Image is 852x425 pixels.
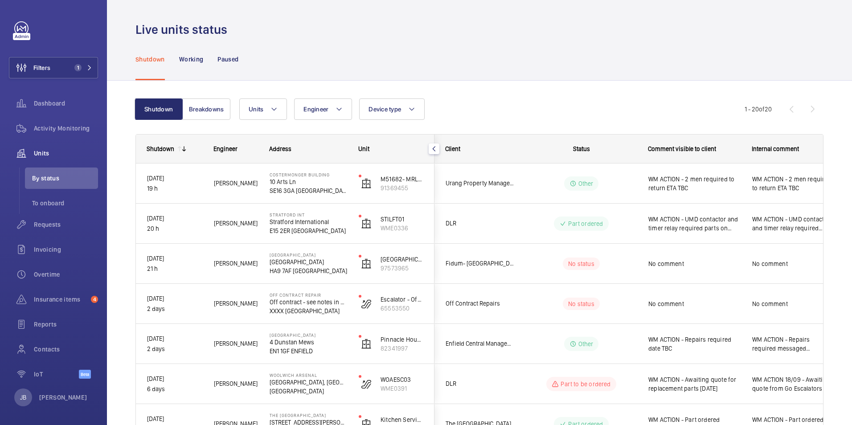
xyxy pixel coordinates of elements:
span: Off Contract Repairs [446,298,514,309]
p: STILFT01 [381,215,423,224]
p: 10 Arts Ln [270,177,347,186]
img: elevator.svg [361,178,372,189]
p: 21 h [147,264,202,274]
div: Press SPACE to select this row. [434,204,845,244]
button: Device type [359,98,425,120]
div: Unit [358,145,424,152]
span: of [759,106,765,113]
button: Shutdown [135,98,183,120]
button: Breakdowns [182,98,230,120]
p: 2 days [147,344,202,354]
span: WM ACTION - UMD contactor and timer relay required parts on order [648,215,741,233]
p: The [GEOGRAPHIC_DATA] [270,413,347,418]
div: Press SPACE to select this row. [136,204,434,244]
span: Units [249,106,263,113]
p: Off Contract Repair [270,292,347,298]
span: Engineer [213,145,238,152]
span: By status [32,174,98,183]
img: elevator.svg [361,218,372,229]
span: [PERSON_NAME] [214,298,258,309]
span: Device type [369,106,401,113]
p: [GEOGRAPHIC_DATA] [270,332,347,338]
p: 20 h [147,224,202,234]
span: 4 [91,296,98,303]
div: Press SPACE to select this row. [434,163,845,204]
p: M51682- MRL Passenger Lift Flats 1-2 [381,175,423,184]
p: 6 days [147,384,202,394]
div: Shutdown [147,145,174,152]
button: Filters1 [9,57,98,78]
img: elevator.svg [361,258,372,269]
span: [PERSON_NAME] [214,339,258,349]
span: Address [269,145,291,152]
p: Stratford int [270,212,347,217]
p: WOAESC03 [381,375,423,384]
p: Working [179,55,203,64]
span: 1 [74,64,82,71]
span: WM ACTION - Repairs required date TBC [648,335,741,353]
span: WM ACTION - Awaiting quote for replacement parts [DATE] [648,375,741,393]
p: [DATE] [147,374,202,384]
span: [PERSON_NAME] [214,218,258,229]
span: Urang Property Management Ltd- The Exchange [446,178,514,188]
p: [DATE] [147,414,202,424]
div: Press SPACE to select this row. [136,163,434,204]
p: Woolwich Arsenal [270,372,347,378]
p: XXXX [GEOGRAPHIC_DATA] [270,306,347,315]
p: 82341997 [381,344,423,353]
span: Beta [79,370,91,379]
p: [GEOGRAPHIC_DATA] [270,257,347,266]
span: Reports [34,320,98,329]
span: Invoicing [34,245,98,254]
img: escalator.svg [361,379,372,389]
p: [DATE] [147,213,202,224]
p: [GEOGRAPHIC_DATA] [270,387,347,396]
p: E15 2ER [GEOGRAPHIC_DATA] [270,226,347,235]
span: WM ACTION - UMD contactor and timer relay required parts on order [752,215,834,233]
span: [PERSON_NAME] [214,379,258,389]
p: Paused [217,55,238,64]
img: escalator.svg [361,298,372,309]
p: [GEOGRAPHIC_DATA] [270,252,347,257]
span: Insurance items [34,295,87,304]
button: Units [239,98,287,120]
p: [DATE] [147,334,202,344]
p: JB [20,393,26,402]
span: Units [34,149,98,158]
span: WM ACTION - 2 men required to return ETA TBC [648,175,741,192]
span: Activity Monitoring [34,124,98,133]
p: Other [578,339,594,348]
p: Stratford International [270,217,347,226]
p: Part to be ordered [561,380,610,388]
p: Escalator - Off Contract [381,295,423,304]
p: 65553550 [381,304,423,313]
p: EN1 1GF ENFIELD [270,347,347,356]
span: No comment [648,259,741,268]
span: Requests [34,220,98,229]
p: Costermonger Building [270,172,347,177]
span: Comment visible to client [648,145,716,152]
p: [DATE] [147,294,202,304]
p: [GEOGRAPHIC_DATA], [GEOGRAPHIC_DATA] [270,378,347,387]
span: [PERSON_NAME] [214,258,258,269]
p: SE16 3GA [GEOGRAPHIC_DATA] [270,186,347,195]
p: 91369455 [381,184,423,192]
p: HA9 7AF [GEOGRAPHIC_DATA] [270,266,347,275]
span: IoT [34,370,79,379]
img: elevator.svg [361,339,372,349]
p: WME0336 [381,224,423,233]
span: Internal comment [752,145,799,152]
span: Enfield Central Management Company Ltd [446,339,514,349]
p: 2 days [147,304,202,314]
span: To onboard [32,199,98,208]
p: No status [568,299,594,308]
p: [GEOGRAPHIC_DATA] Passenger Lift [381,255,423,264]
p: Pinnacle House Front Lift [381,335,423,344]
p: 19 h [147,184,202,194]
button: Engineer [294,98,352,120]
span: No comment [752,299,834,308]
p: [PERSON_NAME] [39,393,87,402]
span: Overtime [34,270,98,279]
span: Engineer [303,106,328,113]
p: 4 Dunstan Mews [270,338,347,347]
